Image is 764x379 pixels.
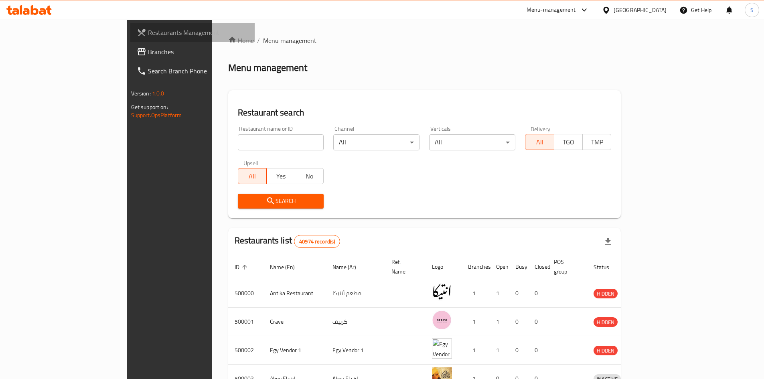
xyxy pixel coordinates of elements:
[462,336,490,365] td: 1
[529,136,551,148] span: All
[509,255,528,279] th: Busy
[238,194,324,209] button: Search
[509,336,528,365] td: 0
[263,279,326,308] td: Antika Restaurant
[432,338,452,359] img: Egy Vendor 1
[509,308,528,336] td: 0
[235,262,250,272] span: ID
[294,238,340,245] span: 40974 record(s)
[490,308,509,336] td: 1
[614,6,667,14] div: [GEOGRAPHIC_DATA]
[131,110,182,120] a: Support.OpsPlatform
[554,257,578,276] span: POS group
[148,28,248,37] span: Restaurants Management
[130,23,255,42] a: Restaurants Management
[131,102,168,112] span: Get support on:
[263,336,326,365] td: Egy Vendor 1
[257,36,260,45] li: /
[270,262,305,272] span: Name (En)
[228,36,621,45] nav: breadcrumb
[528,279,547,308] td: 0
[263,36,316,45] span: Menu management
[391,257,416,276] span: Ref. Name
[490,336,509,365] td: 1
[326,336,385,365] td: Egy Vendor 1
[429,134,515,150] div: All
[554,134,583,150] button: TGO
[528,255,547,279] th: Closed
[326,308,385,336] td: كرييف
[332,262,367,272] span: Name (Ar)
[294,235,340,248] div: Total records count
[238,168,267,184] button: All
[490,255,509,279] th: Open
[244,196,318,206] span: Search
[326,279,385,308] td: مطعم أنتيكا
[295,168,324,184] button: No
[270,170,292,182] span: Yes
[228,61,307,74] h2: Menu management
[243,160,258,166] label: Upsell
[594,289,618,298] span: HIDDEN
[594,317,618,327] div: HIDDEN
[426,255,462,279] th: Logo
[131,88,151,99] span: Version:
[594,262,620,272] span: Status
[152,88,164,99] span: 1.0.0
[148,66,248,76] span: Search Branch Phone
[462,308,490,336] td: 1
[462,255,490,279] th: Branches
[528,308,547,336] td: 0
[490,279,509,308] td: 1
[130,42,255,61] a: Branches
[527,5,576,15] div: Menu-management
[432,282,452,302] img: Antika Restaurant
[462,279,490,308] td: 1
[432,310,452,330] img: Crave
[238,107,612,119] h2: Restaurant search
[298,170,320,182] span: No
[130,61,255,81] a: Search Branch Phone
[586,136,608,148] span: TMP
[235,235,340,248] h2: Restaurants list
[528,336,547,365] td: 0
[531,126,551,132] label: Delivery
[509,279,528,308] td: 0
[525,134,554,150] button: All
[594,346,618,355] span: HIDDEN
[594,318,618,327] span: HIDDEN
[333,134,419,150] div: All
[750,6,754,14] span: S
[557,136,580,148] span: TGO
[598,232,618,251] div: Export file
[238,134,324,150] input: Search for restaurant name or ID..
[148,47,248,57] span: Branches
[241,170,263,182] span: All
[582,134,611,150] button: TMP
[263,308,326,336] td: Crave
[266,168,295,184] button: Yes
